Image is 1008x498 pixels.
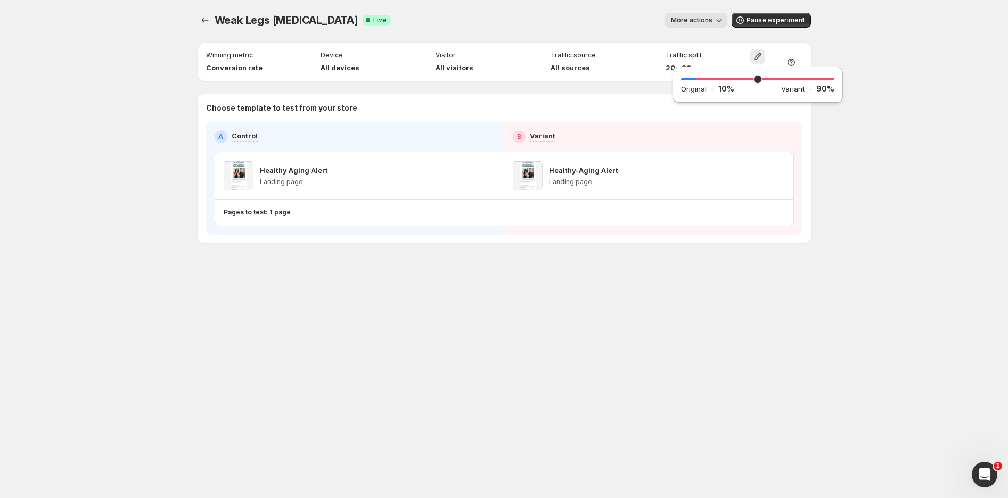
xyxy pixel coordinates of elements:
[551,62,596,73] p: All sources
[718,84,734,94] p: 10 %
[321,62,359,73] p: All devices
[549,178,618,186] p: Landing page
[224,161,253,190] img: Healthy Aging Alert
[747,16,805,24] span: Pause experiment
[732,13,811,28] button: Pause experiment
[517,132,521,141] h2: B
[666,51,702,60] p: Traffic split
[781,84,834,94] div: -
[260,165,328,176] p: Healthy Aging Alert
[215,14,358,27] span: Weak Legs [MEDICAL_DATA]
[260,178,328,186] p: Landing page
[206,51,253,60] p: Winning metric
[549,165,618,176] p: Healthy-Aging Alert
[530,130,555,141] p: Variant
[551,51,596,60] p: Traffic source
[681,84,781,94] div: -
[436,62,473,73] p: All visitors
[513,161,543,190] img: Healthy-Aging Alert
[321,51,343,60] p: Device
[198,13,212,28] button: Experiments
[218,132,223,141] h2: A
[224,208,291,217] p: Pages to test: 1 page
[436,51,456,60] p: Visitor
[681,84,707,94] h2: Original
[972,462,997,487] iframe: Intercom live chat
[781,84,805,94] h2: Variant
[816,84,834,94] p: 90 %
[994,462,1002,470] span: 1
[665,13,727,28] button: More actions
[206,62,263,73] p: Conversion rate
[373,16,387,24] span: Live
[232,130,258,141] p: Control
[206,103,802,113] p: Choose template to test from your store
[666,62,702,73] p: 20 - 80
[671,16,712,24] span: More actions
